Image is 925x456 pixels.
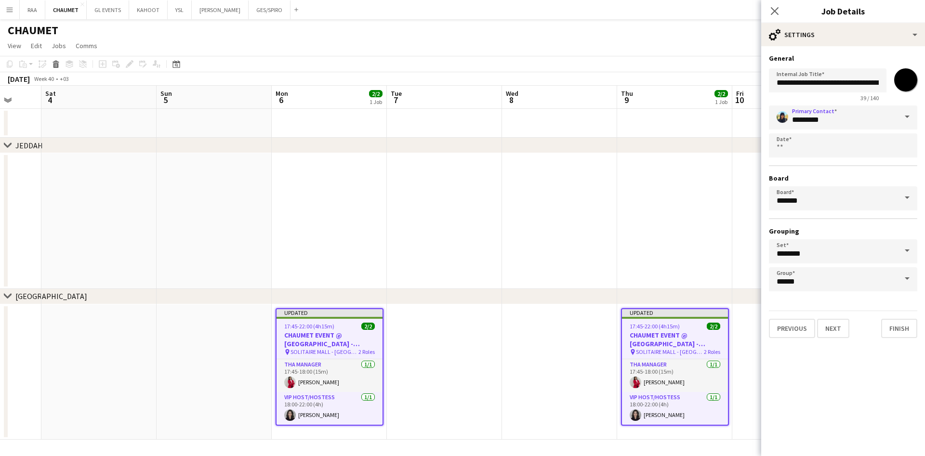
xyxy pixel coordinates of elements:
[881,319,917,338] button: Finish
[769,54,917,63] h3: General
[72,39,101,52] a: Comms
[32,75,56,82] span: Week 40
[31,41,42,50] span: Edit
[621,89,633,98] span: Thu
[45,0,87,19] button: CHAUMET
[160,89,172,98] span: Sun
[769,227,917,235] h3: Grouping
[853,94,886,102] span: 39 / 140
[504,94,518,105] span: 8
[817,319,849,338] button: Next
[361,323,375,330] span: 2/2
[277,331,383,348] h3: CHAUMET EVENT @ [GEOGRAPHIC_DATA] - [GEOGRAPHIC_DATA]
[87,0,129,19] button: GL EVENTS
[15,141,43,150] div: JEDDAH
[274,94,288,105] span: 6
[769,319,815,338] button: Previous
[168,0,192,19] button: YSL
[358,348,375,355] span: 2 Roles
[277,359,383,392] app-card-role: THA Manager1/117:45-18:00 (15m)[PERSON_NAME]
[622,331,728,348] h3: CHAUMET EVENT @ [GEOGRAPHIC_DATA] - [GEOGRAPHIC_DATA]
[159,94,172,105] span: 5
[622,359,728,392] app-card-role: THA Manager1/117:45-18:00 (15m)[PERSON_NAME]
[277,309,383,317] div: Updated
[707,323,720,330] span: 2/2
[276,308,383,426] app-job-card: Updated17:45-22:00 (4h15m)2/2CHAUMET EVENT @ [GEOGRAPHIC_DATA] - [GEOGRAPHIC_DATA] SOLITAIRE MALL...
[129,0,168,19] button: KAHOOT
[20,0,45,19] button: RAA
[391,89,402,98] span: Tue
[769,174,917,182] h3: Board
[249,0,291,19] button: GES/SPIRO
[44,94,56,105] span: 4
[369,90,383,97] span: 2/2
[4,39,25,52] a: View
[715,98,727,105] div: 1 Job
[714,90,728,97] span: 2/2
[45,89,56,98] span: Sat
[277,392,383,425] app-card-role: VIP Host/Hostess1/118:00-22:00 (4h)[PERSON_NAME]
[284,323,334,330] span: 17:45-22:00 (4h15m)
[8,23,58,38] h1: CHAUMET
[704,348,720,355] span: 2 Roles
[621,308,729,426] app-job-card: Updated17:45-22:00 (4h15m)2/2CHAUMET EVENT @ [GEOGRAPHIC_DATA] - [GEOGRAPHIC_DATA] SOLITAIRE MALL...
[76,41,97,50] span: Comms
[761,23,925,46] div: Settings
[48,39,70,52] a: Jobs
[8,41,21,50] span: View
[192,0,249,19] button: [PERSON_NAME]
[622,309,728,317] div: Updated
[389,94,402,105] span: 7
[506,89,518,98] span: Wed
[620,94,633,105] span: 9
[370,98,382,105] div: 1 Job
[761,5,925,17] h3: Job Details
[291,348,358,355] span: SOLITAIRE MALL - [GEOGRAPHIC_DATA]
[735,94,744,105] span: 10
[736,89,744,98] span: Fri
[15,291,87,301] div: [GEOGRAPHIC_DATA]
[622,392,728,425] app-card-role: VIP Host/Hostess1/118:00-22:00 (4h)[PERSON_NAME]
[276,89,288,98] span: Mon
[52,41,66,50] span: Jobs
[630,323,680,330] span: 17:45-22:00 (4h15m)
[27,39,46,52] a: Edit
[8,74,30,84] div: [DATE]
[636,348,704,355] span: SOLITAIRE MALL - [GEOGRAPHIC_DATA]
[60,75,69,82] div: +03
